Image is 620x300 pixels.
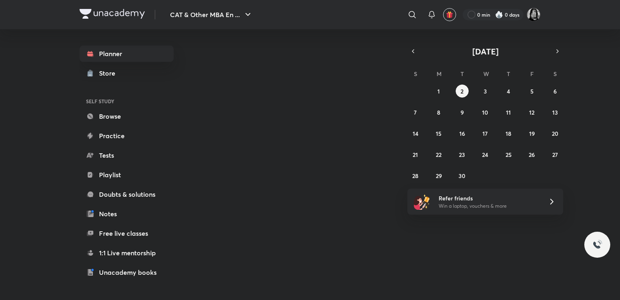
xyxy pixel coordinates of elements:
[502,148,515,161] button: September 25, 2025
[436,172,442,180] abbr: September 29, 2025
[80,245,174,261] a: 1:1 Live mentorship
[479,148,492,161] button: September 24, 2025
[80,128,174,144] a: Practice
[80,65,174,81] a: Store
[413,130,418,137] abbr: September 14, 2025
[552,151,558,159] abbr: September 27, 2025
[484,87,487,95] abbr: September 3, 2025
[525,127,538,140] button: September 19, 2025
[80,46,174,62] a: Planner
[436,130,441,137] abbr: September 15, 2025
[502,127,515,140] button: September 18, 2025
[530,87,534,95] abbr: September 5, 2025
[482,130,488,137] abbr: September 17, 2025
[165,7,258,23] button: CAT & Other MBA En ...
[80,264,174,280] a: Unacademy books
[506,151,512,159] abbr: September 25, 2025
[549,148,562,161] button: September 27, 2025
[456,148,469,161] button: September 23, 2025
[80,108,174,124] a: Browse
[409,148,422,161] button: September 21, 2025
[419,46,552,57] button: [DATE]
[479,85,492,98] button: September 3, 2025
[439,194,538,202] h6: Refer friends
[527,8,540,22] img: Arshin Khan
[414,109,417,116] abbr: September 7, 2025
[80,9,145,21] a: Company Logo
[553,70,557,78] abbr: Saturday
[414,193,430,210] img: referral
[432,127,445,140] button: September 15, 2025
[482,151,488,159] abbr: September 24, 2025
[443,8,456,21] button: avatar
[549,127,562,140] button: September 20, 2025
[413,151,418,159] abbr: September 21, 2025
[525,85,538,98] button: September 5, 2025
[456,85,469,98] button: September 2, 2025
[529,130,535,137] abbr: September 19, 2025
[459,172,465,180] abbr: September 30, 2025
[414,70,417,78] abbr: Sunday
[552,109,558,116] abbr: September 13, 2025
[495,11,503,19] img: streak
[529,151,535,159] abbr: September 26, 2025
[482,109,488,116] abbr: September 10, 2025
[409,169,422,182] button: September 28, 2025
[432,85,445,98] button: September 1, 2025
[507,87,510,95] abbr: September 4, 2025
[80,167,174,183] a: Playlist
[479,127,492,140] button: September 17, 2025
[549,106,562,119] button: September 13, 2025
[412,172,418,180] abbr: September 28, 2025
[432,148,445,161] button: September 22, 2025
[80,9,145,19] img: Company Logo
[432,106,445,119] button: September 8, 2025
[553,87,557,95] abbr: September 6, 2025
[592,240,602,250] img: ttu
[446,11,453,18] img: avatar
[506,109,511,116] abbr: September 11, 2025
[99,68,120,78] div: Store
[461,109,464,116] abbr: September 9, 2025
[506,130,511,137] abbr: September 18, 2025
[529,109,534,116] abbr: September 12, 2025
[525,106,538,119] button: September 12, 2025
[549,85,562,98] button: September 6, 2025
[456,106,469,119] button: September 9, 2025
[80,186,174,202] a: Doubts & solutions
[80,225,174,241] a: Free live classes
[479,106,492,119] button: September 10, 2025
[437,109,440,116] abbr: September 8, 2025
[409,127,422,140] button: September 14, 2025
[507,70,510,78] abbr: Thursday
[432,169,445,182] button: September 29, 2025
[461,70,464,78] abbr: Tuesday
[472,46,499,57] span: [DATE]
[461,87,463,95] abbr: September 2, 2025
[439,202,538,210] p: Win a laptop, vouchers & more
[502,106,515,119] button: September 11, 2025
[525,148,538,161] button: September 26, 2025
[459,130,465,137] abbr: September 16, 2025
[552,130,558,137] abbr: September 20, 2025
[437,87,440,95] abbr: September 1, 2025
[437,70,441,78] abbr: Monday
[80,147,174,163] a: Tests
[80,94,174,108] h6: SELF STUDY
[436,151,441,159] abbr: September 22, 2025
[530,70,534,78] abbr: Friday
[456,169,469,182] button: September 30, 2025
[483,70,489,78] abbr: Wednesday
[456,127,469,140] button: September 16, 2025
[502,85,515,98] button: September 4, 2025
[409,106,422,119] button: September 7, 2025
[459,151,465,159] abbr: September 23, 2025
[80,206,174,222] a: Notes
